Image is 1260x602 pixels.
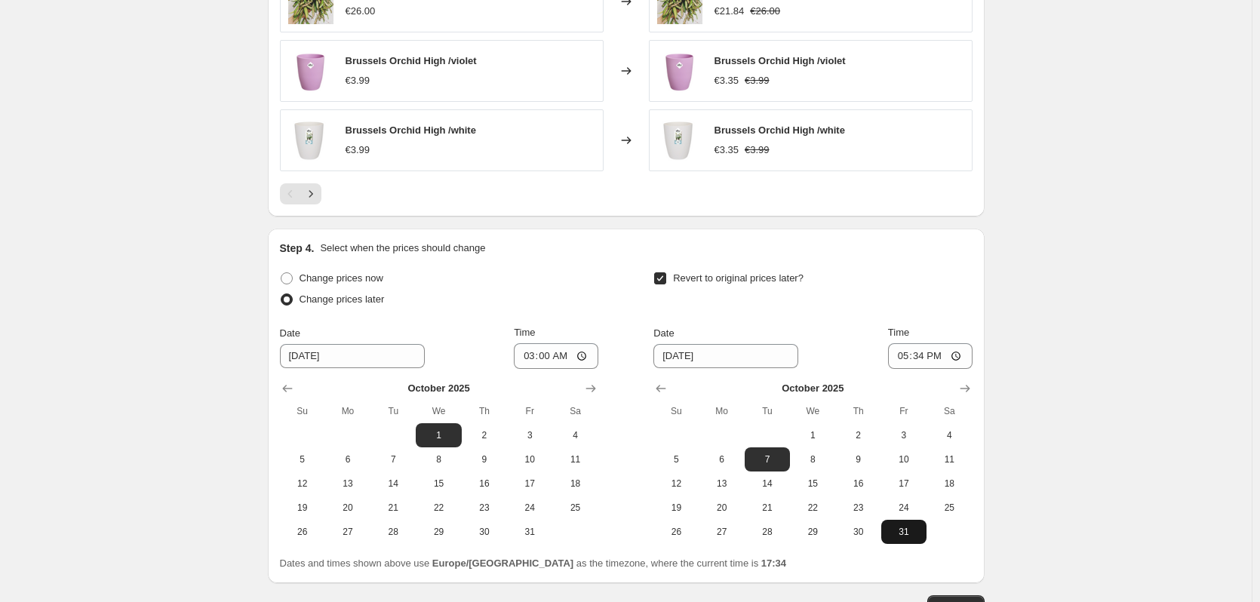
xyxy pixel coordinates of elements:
[699,399,745,423] th: Monday
[300,183,321,204] button: Next
[286,453,319,465] span: 5
[790,447,835,471] button: Wednesday October 8 2025
[933,478,966,490] span: 18
[653,399,699,423] th: Sunday
[280,447,325,471] button: Sunday October 5 2025
[416,423,461,447] button: Wednesday October 1 2025
[280,520,325,544] button: Sunday October 26 2025
[745,73,770,88] strike: €3.99
[370,471,416,496] button: Tuesday October 14 2025
[835,471,880,496] button: Thursday October 16 2025
[653,344,798,368] input: 9/30/2025
[280,183,321,204] nav: Pagination
[514,327,535,338] span: Time
[325,496,370,520] button: Monday October 20 2025
[468,429,501,441] span: 2
[288,118,333,163] img: BrusselsOrchidHigh-2_ef47306c-bd1c-426b-bf97-3402f147c6a7_80x.png
[933,502,966,514] span: 25
[796,478,829,490] span: 15
[705,526,739,538] span: 27
[745,471,790,496] button: Tuesday October 14 2025
[280,241,315,256] h2: Step 4.
[346,143,370,158] div: €3.99
[699,520,745,544] button: Monday October 27 2025
[790,496,835,520] button: Wednesday October 22 2025
[887,502,920,514] span: 24
[286,478,319,490] span: 12
[558,502,592,514] span: 25
[286,526,319,538] span: 26
[300,293,385,305] span: Change prices later
[653,447,699,471] button: Sunday October 5 2025
[513,502,546,514] span: 24
[881,423,927,447] button: Friday October 3 2025
[513,429,546,441] span: 3
[927,399,972,423] th: Saturday
[320,241,485,256] p: Select when the prices should change
[462,447,507,471] button: Thursday October 9 2025
[715,55,846,66] span: Brussels Orchid High /violet
[705,453,739,465] span: 6
[370,520,416,544] button: Tuesday October 28 2025
[790,423,835,447] button: Wednesday October 1 2025
[887,526,920,538] span: 31
[657,48,702,94] img: BrusselsOrchidHigh-77_80x.png
[835,520,880,544] button: Thursday October 30 2025
[715,73,739,88] div: €3.35
[751,453,784,465] span: 7
[468,502,501,514] span: 23
[927,496,972,520] button: Saturday October 25 2025
[835,496,880,520] button: Thursday October 23 2025
[659,502,693,514] span: 19
[751,526,784,538] span: 28
[422,478,455,490] span: 15
[750,4,780,19] strike: €26.00
[673,272,804,284] span: Revert to original prices later?
[416,471,461,496] button: Wednesday October 15 2025
[933,405,966,417] span: Sa
[796,502,829,514] span: 22
[881,520,927,544] button: Friday October 31 2025
[507,423,552,447] button: Friday October 3 2025
[331,502,364,514] span: 20
[927,471,972,496] button: Saturday October 18 2025
[927,447,972,471] button: Saturday October 11 2025
[841,405,874,417] span: Th
[881,399,927,423] th: Friday
[887,429,920,441] span: 3
[841,453,874,465] span: 9
[552,399,598,423] th: Saturday
[653,327,674,339] span: Date
[331,453,364,465] span: 6
[657,118,702,163] img: BrusselsOrchidHigh-2_ef47306c-bd1c-426b-bf97-3402f147c6a7_80x.png
[416,399,461,423] th: Wednesday
[300,272,383,284] span: Change prices now
[659,405,693,417] span: Su
[422,429,455,441] span: 1
[887,478,920,490] span: 17
[288,48,333,94] img: BrusselsOrchidHigh-77_80x.png
[286,405,319,417] span: Su
[552,447,598,471] button: Saturday October 11 2025
[514,343,598,369] input: 12:00
[653,496,699,520] button: Sunday October 19 2025
[715,4,745,19] div: €21.84
[370,447,416,471] button: Tuesday October 7 2025
[462,423,507,447] button: Thursday October 2 2025
[653,471,699,496] button: Sunday October 12 2025
[280,471,325,496] button: Sunday October 12 2025
[933,429,966,441] span: 4
[346,73,370,88] div: €3.99
[376,526,410,538] span: 28
[761,557,786,569] b: 17:34
[325,520,370,544] button: Monday October 27 2025
[416,447,461,471] button: Wednesday October 8 2025
[422,526,455,538] span: 29
[881,471,927,496] button: Friday October 17 2025
[835,423,880,447] button: Thursday October 2 2025
[462,399,507,423] th: Thursday
[745,399,790,423] th: Tuesday
[659,526,693,538] span: 26
[745,496,790,520] button: Tuesday October 21 2025
[580,378,601,399] button: Show next month, November 2025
